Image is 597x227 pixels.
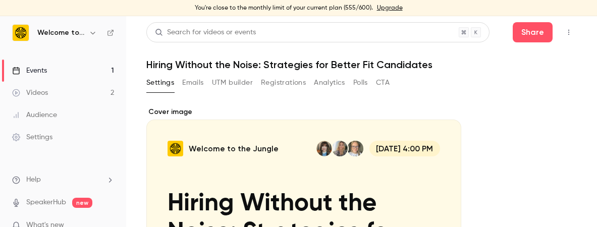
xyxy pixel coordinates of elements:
button: Polls [353,75,368,91]
div: Settings [12,132,52,142]
button: Registrations [261,75,306,91]
div: Events [12,66,47,76]
button: UTM builder [212,75,253,91]
button: Settings [146,75,174,91]
img: Welcome to the Jungle [13,25,29,41]
label: Cover image [146,107,461,117]
div: Videos [12,88,48,98]
span: Help [26,175,41,185]
button: Analytics [314,75,345,91]
a: SpeakerHub [26,197,66,208]
div: Audience [12,110,57,120]
a: Upgrade [377,4,403,12]
div: Search for videos or events [155,27,256,38]
h6: Welcome to the Jungle [37,28,85,38]
span: new [72,198,92,208]
h1: Hiring Without the Noise: Strategies for Better Fit Candidates [146,59,577,71]
button: CTA [376,75,390,91]
button: Share [513,22,553,42]
button: Emails [182,75,203,91]
li: help-dropdown-opener [12,175,114,185]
